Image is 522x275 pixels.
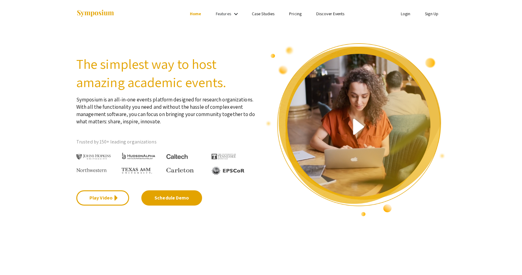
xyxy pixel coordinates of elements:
a: Schedule Demo [141,190,202,206]
img: Symposium by ForagerOne [76,9,114,18]
h2: The simplest way to host amazing academic events. [76,55,256,91]
a: Home [190,11,201,16]
a: Pricing [289,11,302,16]
p: Symposium is an all-in-one events platform designed for research organizations. With all the func... [76,91,256,125]
iframe: Chat [5,248,26,270]
img: The University of Tennessee [212,154,236,159]
img: Johns Hopkins University [76,154,111,160]
a: Sign Up [425,11,438,16]
mat-icon: Expand Features list [232,10,240,18]
img: Texas A&M University [121,168,152,174]
img: HudsonAlpha [121,152,156,159]
a: Features [216,11,231,16]
a: Case Studies [252,11,274,16]
img: Carleton [166,168,194,173]
a: Login [401,11,411,16]
img: Caltech [166,154,188,159]
a: Discover Events [316,11,345,16]
p: Trusted by 150+ leading organizations [76,137,256,146]
a: Play Video [76,190,129,206]
img: Northwestern [76,168,107,172]
img: EPSCOR [212,166,245,175]
img: video overview of Symposium [266,43,446,217]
